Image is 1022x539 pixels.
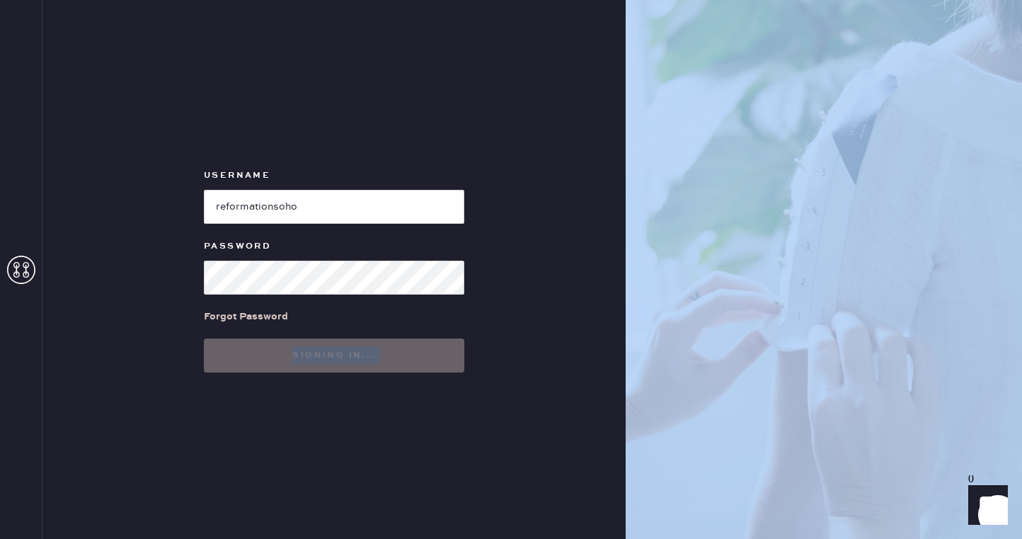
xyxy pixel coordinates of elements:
[204,190,464,224] input: e.g. john@doe.com
[204,309,288,324] div: Forgot Password
[204,167,464,184] label: Username
[204,238,464,255] label: Password
[955,475,1016,536] iframe: Front Chat
[204,339,464,373] button: Signing in...
[204,295,288,339] a: Forgot Password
